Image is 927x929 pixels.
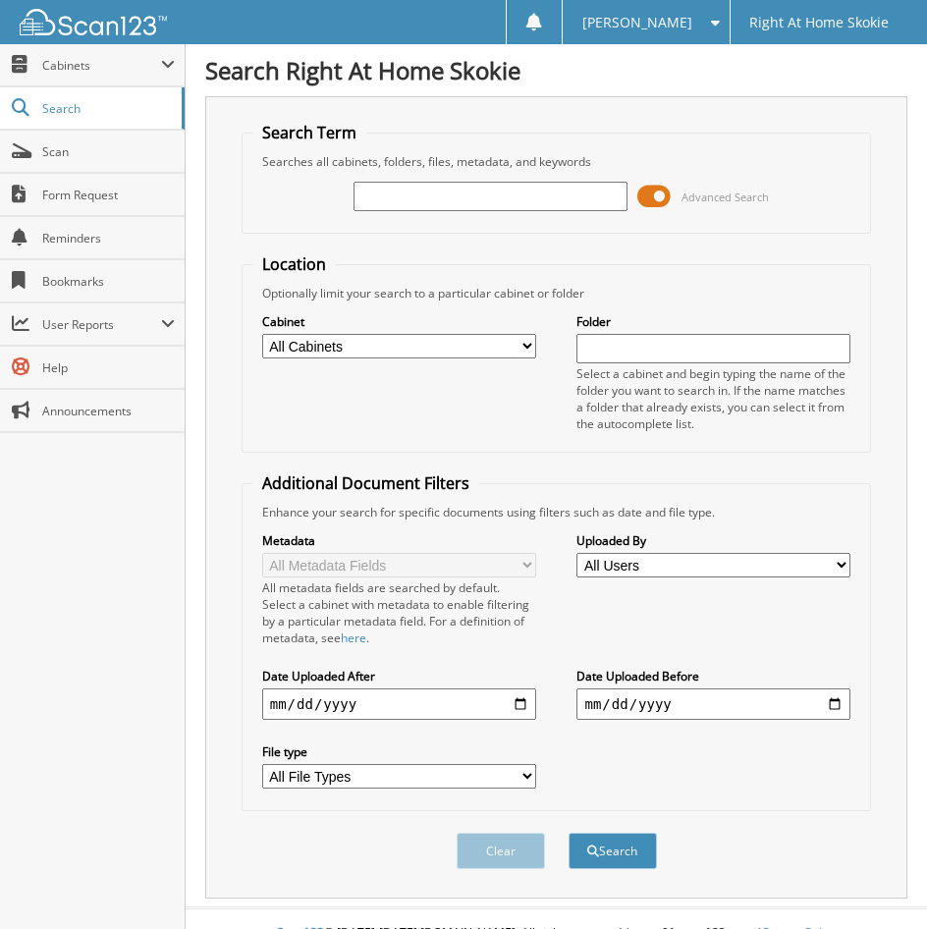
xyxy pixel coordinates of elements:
label: Cabinet [262,313,536,330]
h1: Search Right At Home Skokie [205,54,907,86]
span: Right At Home Skokie [749,17,889,28]
span: Bookmarks [42,273,175,290]
label: Date Uploaded After [262,668,536,684]
input: start [262,688,536,720]
span: [PERSON_NAME] [582,17,692,28]
input: end [576,688,850,720]
span: Announcements [42,403,175,419]
div: Optionally limit your search to a particular cabinet or folder [252,285,861,301]
label: Metadata [262,532,536,549]
a: here [341,629,366,646]
span: Scan [42,143,175,160]
legend: Search Term [252,122,366,143]
span: Help [42,359,175,376]
span: Reminders [42,230,175,246]
div: Searches all cabinets, folders, files, metadata, and keywords [252,153,861,170]
button: Search [569,833,657,869]
div: Select a cabinet and begin typing the name of the folder you want to search in. If the name match... [576,365,850,432]
div: Enhance your search for specific documents using filters such as date and file type. [252,504,861,520]
legend: Additional Document Filters [252,472,479,494]
span: Advanced Search [682,190,769,204]
legend: Location [252,253,336,275]
div: All metadata fields are searched by default. Select a cabinet with metadata to enable filtering b... [262,579,536,646]
span: Cabinets [42,57,161,74]
span: Form Request [42,187,175,203]
label: Uploaded By [576,532,850,549]
img: scan123-logo-white.svg [20,9,167,35]
label: Date Uploaded Before [576,668,850,684]
span: Search [42,100,172,117]
label: Folder [576,313,850,330]
span: User Reports [42,316,161,333]
button: Clear [457,833,545,869]
label: File type [262,743,536,760]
